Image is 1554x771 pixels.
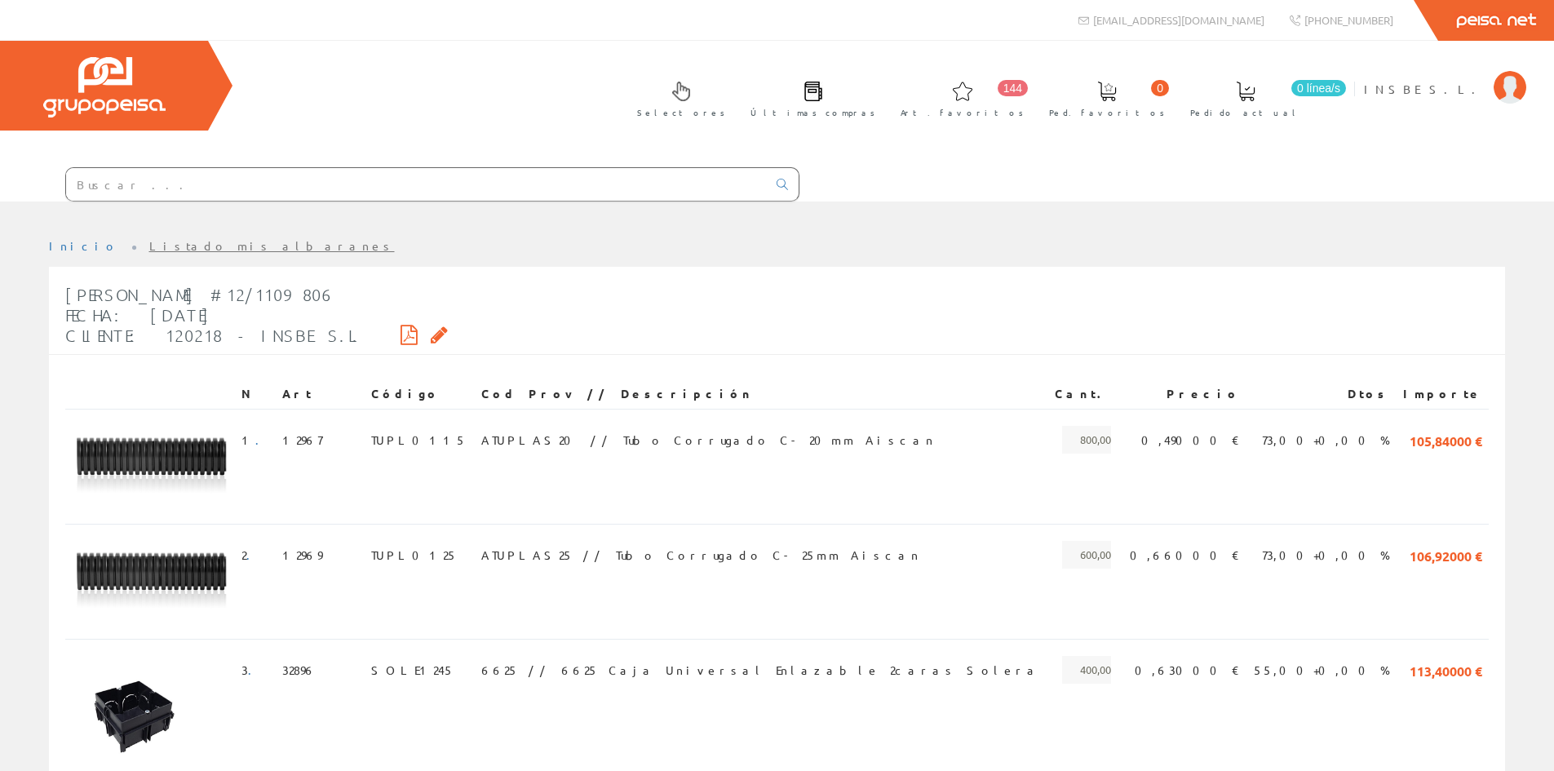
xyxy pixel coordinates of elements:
[481,541,921,569] span: ATUPLAS25 // Tubo Corrugado C- 25mm Aiscan
[1397,379,1489,409] th: Importe
[282,541,322,569] span: 12969
[750,104,875,121] span: Últimas compras
[1062,656,1111,684] span: 400,00
[1254,656,1390,684] span: 55,00+0,00 %
[1291,80,1346,96] span: 0 línea/s
[1118,379,1246,409] th: Precio
[884,68,1032,127] a: 144 Art. favoritos
[1364,68,1526,83] a: INSBE S.L.
[1049,104,1165,121] span: Ped. favoritos
[1062,541,1111,569] span: 600,00
[43,57,166,117] img: Grupo Peisa
[1410,426,1482,454] span: 105,84000 €
[371,656,454,684] span: SOLE1245
[1093,13,1264,27] span: [EMAIL_ADDRESS][DOMAIN_NAME]
[1062,426,1111,454] span: 800,00
[371,541,458,569] span: TUPL0125
[998,80,1028,96] span: 144
[241,656,262,684] span: 3
[235,379,276,409] th: N
[481,426,936,454] span: ATUPLAS20 // Tubo Corrugado C- 20mm Aiscan
[282,656,317,684] span: 32896
[149,238,395,253] a: Listado mis albaranes
[1048,379,1118,409] th: Cant.
[282,426,322,454] span: 12967
[1141,426,1240,454] span: 0,49000 €
[431,329,448,340] i: Solicitar por email copia firmada
[1190,104,1301,121] span: Pedido actual
[246,547,260,562] a: .
[621,68,733,127] a: Selectores
[371,426,467,454] span: TUPL0115
[901,104,1024,121] span: Art. favoritos
[1364,81,1485,97] span: INSBE S.L.
[637,104,725,121] span: Selectores
[1410,541,1482,569] span: 106,92000 €
[65,285,361,345] span: [PERSON_NAME] #12/1109806 Fecha: [DATE] Cliente: 120218 - INSBE S.L.
[241,541,260,569] span: 2
[72,426,228,507] img: Foto artículo (192x99.857142857143)
[72,541,228,623] img: Foto artículo (192x99.857142857143)
[1262,426,1390,454] span: 73,00+0,00 %
[1130,541,1240,569] span: 0,66000 €
[241,426,269,454] span: 1
[1135,656,1240,684] span: 0,63000 €
[1246,379,1396,409] th: Dtos
[248,662,262,677] a: .
[66,168,767,201] input: Buscar ...
[255,432,269,447] a: .
[49,238,118,253] a: Inicio
[1262,541,1390,569] span: 73,00+0,00 %
[475,379,1047,409] th: Cod Prov // Descripción
[734,68,883,127] a: Últimas compras
[276,379,365,409] th: Art
[481,656,1040,684] span: 6625 // 6625 Caja Universal Enlazable 2caras Solera
[1304,13,1393,27] span: [PHONE_NUMBER]
[401,329,418,340] i: Descargar PDF
[1410,656,1482,684] span: 113,40000 €
[1151,80,1169,96] span: 0
[365,379,475,409] th: Código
